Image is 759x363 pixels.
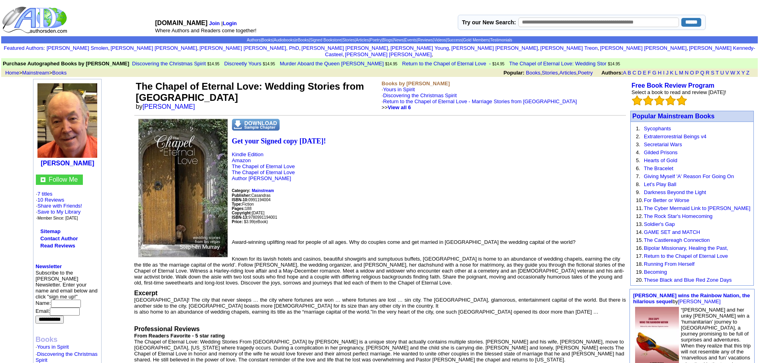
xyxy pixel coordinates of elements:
[644,157,677,163] a: Hearts of Gold
[280,61,384,67] font: Murder Aboard the Queen [PERSON_NAME]
[232,193,271,198] font: Casandras
[345,51,431,57] a: [PERSON_NAME] [PERSON_NAME]
[383,98,577,104] a: Return to the Chapel of Eternal Love - Marriage Stories from [GEOGRAPHIC_DATA]
[632,70,636,76] a: C
[138,119,228,257] img: 71101.jpg
[155,20,208,26] font: [DOMAIN_NAME]
[136,103,200,110] font: by
[451,45,538,51] a: [PERSON_NAME] [PERSON_NAME]
[608,62,620,66] span: $14.95
[274,38,294,42] a: Audiobooks
[450,46,451,51] font: i
[132,61,206,67] font: Discovering the Christmas Spirit
[344,53,345,57] font: i
[382,80,450,86] b: Books by [PERSON_NAME]
[224,61,261,67] font: Discreetly Yours
[2,70,67,76] font: > >
[143,103,195,110] a: [PERSON_NAME]
[35,351,97,363] a: Discovering the Christmas Spirit
[390,45,449,51] a: [PERSON_NAME] Young
[685,70,688,76] a: N
[300,46,301,51] font: i
[37,191,53,197] a: 7 titles
[4,45,44,51] a: Featured Authors
[404,38,417,42] a: Events
[136,81,364,103] font: The Chapel of Eternal Love: Wedding Stories from [GEOGRAPHIC_DATA]
[636,149,640,155] font: 4.
[644,165,673,171] a: The Bracelet
[296,38,309,42] a: eBooks
[22,70,49,76] a: Mainstream
[679,70,683,76] a: M
[666,70,669,76] a: J
[36,203,82,221] font: · · ·
[35,263,62,269] a: Newsletter
[636,213,643,219] font: 12.
[636,221,643,227] font: 13.
[134,326,200,332] font: Professional Reviews
[262,38,273,42] a: Books
[741,70,745,76] a: Y
[232,193,251,198] b: Publisher:
[433,53,434,57] font: i
[252,211,264,215] font: [DATE]
[35,344,69,350] font: ·
[382,92,577,110] font: ·
[402,60,491,67] a: Return to the Chapel of Eternal Love -
[47,45,755,57] font: , , , , , , , , , ,
[232,169,295,175] a: The Chapel of Eternal Love
[232,119,280,131] img: dnsample.png
[247,38,260,42] a: Authors
[633,292,750,304] a: [PERSON_NAME] wins the Rainbow Nation, the hilarious sequel
[41,160,94,167] b: [PERSON_NAME]
[36,191,82,221] font: · ·
[601,70,623,76] b: Authors:
[232,188,251,193] b: Category:
[232,137,326,145] a: Get your Signed copy [DATE]!
[356,38,369,42] a: Articles
[388,104,411,110] a: View all 6
[342,38,355,42] a: Stories
[644,245,728,251] a: Bipolar Missionary, Healing the Past,
[35,270,97,322] font: Subscribe to the [PERSON_NAME] Newsletter. Enter your name and email below and click "sign me up!...
[636,126,640,131] font: 1.
[542,70,558,76] a: Stories
[632,82,714,89] a: Free Book Review Program
[232,206,245,211] b: Pages:
[209,20,220,26] a: Join
[636,253,643,259] font: 17.
[49,176,78,183] a: Follow Me
[35,336,57,343] b: Books
[232,215,249,220] b: ISBN-13:
[644,181,676,187] a: Let's Play Ball
[134,256,625,286] font: Known for its lavish hotels and casinos, beautiful showgirls and sumptuous buffets, [GEOGRAPHIC_D...
[37,216,78,220] font: Member Since: [DATE]
[628,70,631,76] a: B
[134,333,225,339] b: From Readers Favorite - 5 star rating
[539,46,540,51] font: i
[644,197,689,203] a: For Better or Worse
[223,20,237,26] a: Login
[509,61,606,67] font: The Chapel of Eternal Love: Wedding Stor
[688,46,689,51] font: i
[632,89,726,95] font: Select a book to read and review [DATE]!
[280,60,384,67] a: Murder Aboard the Queen [PERSON_NAME]
[155,27,256,33] font: Where Authors and Readers come together!
[737,70,740,76] a: X
[232,202,242,206] b: Type:
[2,6,69,34] img: logo_ad.gif
[383,92,457,98] a: Discovering the Christmas Spirit
[5,70,19,76] a: Home
[232,206,251,211] font: 188
[540,45,598,51] a: [PERSON_NAME] Treon
[232,215,277,220] font: 9780991194001
[418,38,433,42] a: Reviews
[636,157,640,163] font: 5.
[224,60,261,67] a: Discreetly Yours
[232,220,243,224] b: Price:
[37,83,97,158] img: 193620.jpg
[492,62,504,66] span: $14.95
